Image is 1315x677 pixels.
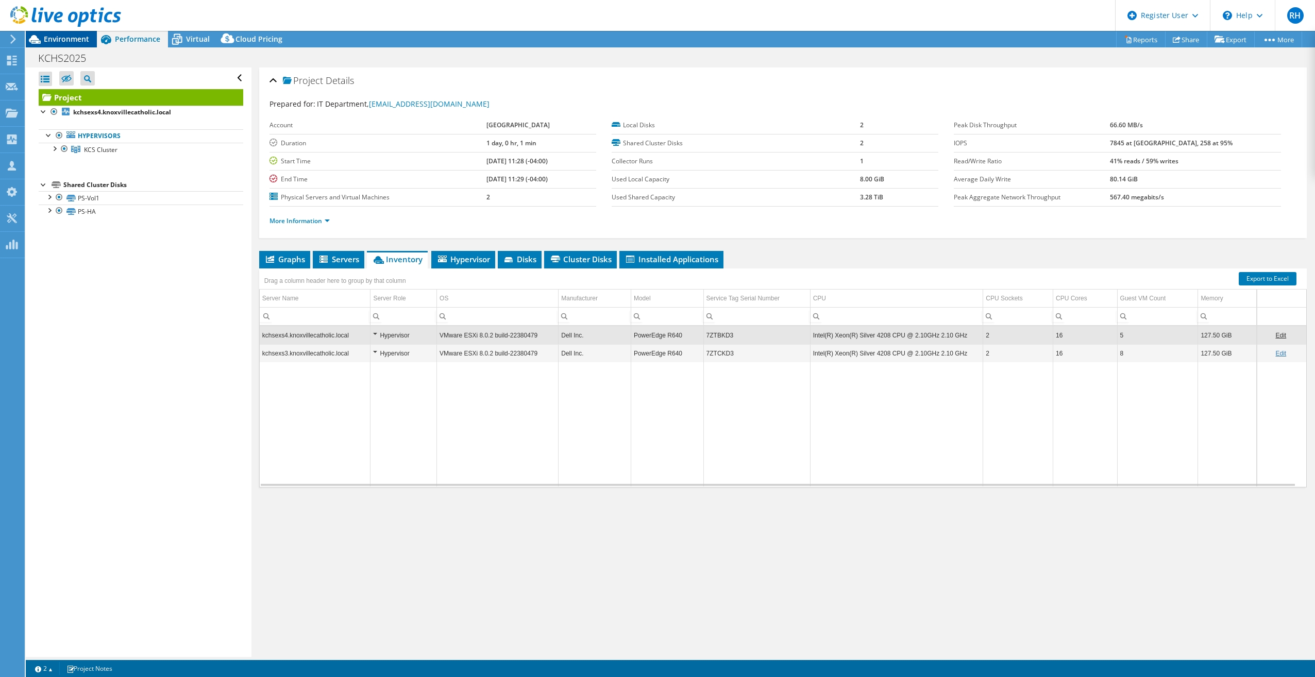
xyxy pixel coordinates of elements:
b: 66.60 MB/s [1110,121,1143,129]
label: Shared Cluster Disks [612,138,859,148]
td: Column CPU Sockets, Filter cell [983,307,1053,325]
td: Column Memory, Value 127.50 GiB [1198,326,1257,344]
b: 2 [486,193,490,201]
b: [DATE] 11:28 (-04:00) [486,157,548,165]
div: Data grid [259,268,1307,487]
label: Read/Write Ratio [954,156,1110,166]
div: Model [634,292,651,304]
b: [GEOGRAPHIC_DATA] [486,121,550,129]
td: Column Manufacturer, Value Dell Inc. [559,326,631,344]
td: Column Service Tag Serial Number, Value 7ZTCKD3 [703,344,810,362]
td: Column Memory, Value 127.50 GiB [1198,344,1257,362]
td: Column CPU Sockets, Value 2 [983,344,1053,362]
div: CPU Sockets [986,292,1022,304]
b: 2 [860,121,864,129]
td: Memory Column [1198,290,1257,308]
td: Column Server Name, Filter cell [260,307,370,325]
a: Edit [1275,350,1286,357]
span: Cluster Disks [549,254,612,264]
td: CPU Sockets Column [983,290,1053,308]
td: Column CPU Cores, Filter cell [1053,307,1117,325]
span: Performance [115,34,160,44]
td: Guest VM Count Column [1117,290,1198,308]
label: Start Time [269,156,486,166]
td: Server Role Column [370,290,437,308]
a: Hypervisors [39,129,243,143]
td: Column Server Role, Value Hypervisor [370,344,437,362]
div: Server Role [373,292,406,304]
a: Export to Excel [1239,272,1296,285]
td: Column Manufacturer, Filter cell [559,307,631,325]
b: 41% reads / 59% writes [1110,157,1178,165]
label: Collector Runs [612,156,859,166]
span: Inventory [372,254,423,264]
a: Project Notes [59,662,120,675]
span: Servers [318,254,359,264]
td: Column CPU Cores, Value 16 [1053,326,1117,344]
td: Manufacturer Column [559,290,631,308]
div: Memory [1201,292,1223,304]
span: Virtual [186,34,210,44]
div: Manufacturer [561,292,598,304]
td: Column CPU, Value Intel(R) Xeon(R) Silver 4208 CPU @ 2.10GHz 2.10 GHz [810,326,983,344]
div: Guest VM Count [1120,292,1166,304]
div: CPU [813,292,826,304]
a: 2 [28,662,60,675]
span: Installed Applications [625,254,718,264]
div: CPU Cores [1056,292,1087,304]
td: Column Model, Value PowerEdge R640 [631,326,703,344]
label: IOPS [954,138,1110,148]
span: Graphs [264,254,305,264]
div: Service Tag Serial Number [706,292,780,304]
a: More [1254,31,1302,47]
a: Edit [1275,332,1286,339]
td: Column Server Name, Value kchsexs4.knoxvillecatholic.local [260,326,370,344]
b: [DATE] 11:29 (-04:00) [486,175,548,183]
td: Column CPU, Filter cell [810,307,983,325]
b: 80.14 GiB [1110,175,1138,183]
a: [EMAIL_ADDRESS][DOMAIN_NAME] [369,99,490,109]
td: Service Tag Serial Number Column [703,290,810,308]
td: OS Column [437,290,559,308]
div: Shared Cluster Disks [63,179,243,191]
td: Column CPU Cores, Value 16 [1053,344,1117,362]
span: Project [283,76,323,86]
span: RH [1287,7,1304,24]
label: Used Shared Capacity [612,192,859,202]
td: Column Service Tag Serial Number, Filter cell [703,307,810,325]
a: PS-HA [39,205,243,218]
b: 2 [860,139,864,147]
label: Prepared for: [269,99,315,109]
div: OS [440,292,448,304]
td: Column Model, Value PowerEdge R640 [631,344,703,362]
svg: \n [1223,11,1232,20]
td: Column Model, Filter cell [631,307,703,325]
a: KCS Cluster [39,143,243,156]
td: Column Service Tag Serial Number, Value 7ZTBKD3 [703,326,810,344]
td: Column Server Name, Value kchsexs3.knoxvillecatholic.local [260,344,370,362]
div: Hypervisor [373,347,434,360]
div: Hypervisor [373,329,434,342]
b: 567.40 megabits/s [1110,193,1164,201]
td: Column Server Role, Value Hypervisor [370,326,437,344]
label: Account [269,120,486,130]
td: Column CPU, Value Intel(R) Xeon(R) Silver 4208 CPU @ 2.10GHz 2.10 GHz [810,344,983,362]
span: Details [326,74,354,87]
span: Disks [503,254,536,264]
td: Column Manufacturer, Value Dell Inc. [559,344,631,362]
td: Column OS, Filter cell [437,307,559,325]
td: Column Server Role, Filter cell [370,307,437,325]
span: Cloud Pricing [235,34,282,44]
label: Peak Aggregate Network Throughput [954,192,1110,202]
label: Used Local Capacity [612,174,859,184]
h1: KCHS2025 [33,53,102,64]
span: KCS Cluster [84,145,117,154]
a: Export [1207,31,1255,47]
a: More Information [269,216,330,225]
b: 7845 at [GEOGRAPHIC_DATA], 258 at 95% [1110,139,1233,147]
b: 8.00 GiB [860,175,884,183]
label: Physical Servers and Virtual Machines [269,192,486,202]
td: CPU Column [810,290,983,308]
a: Project [39,89,243,106]
a: Share [1165,31,1207,47]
